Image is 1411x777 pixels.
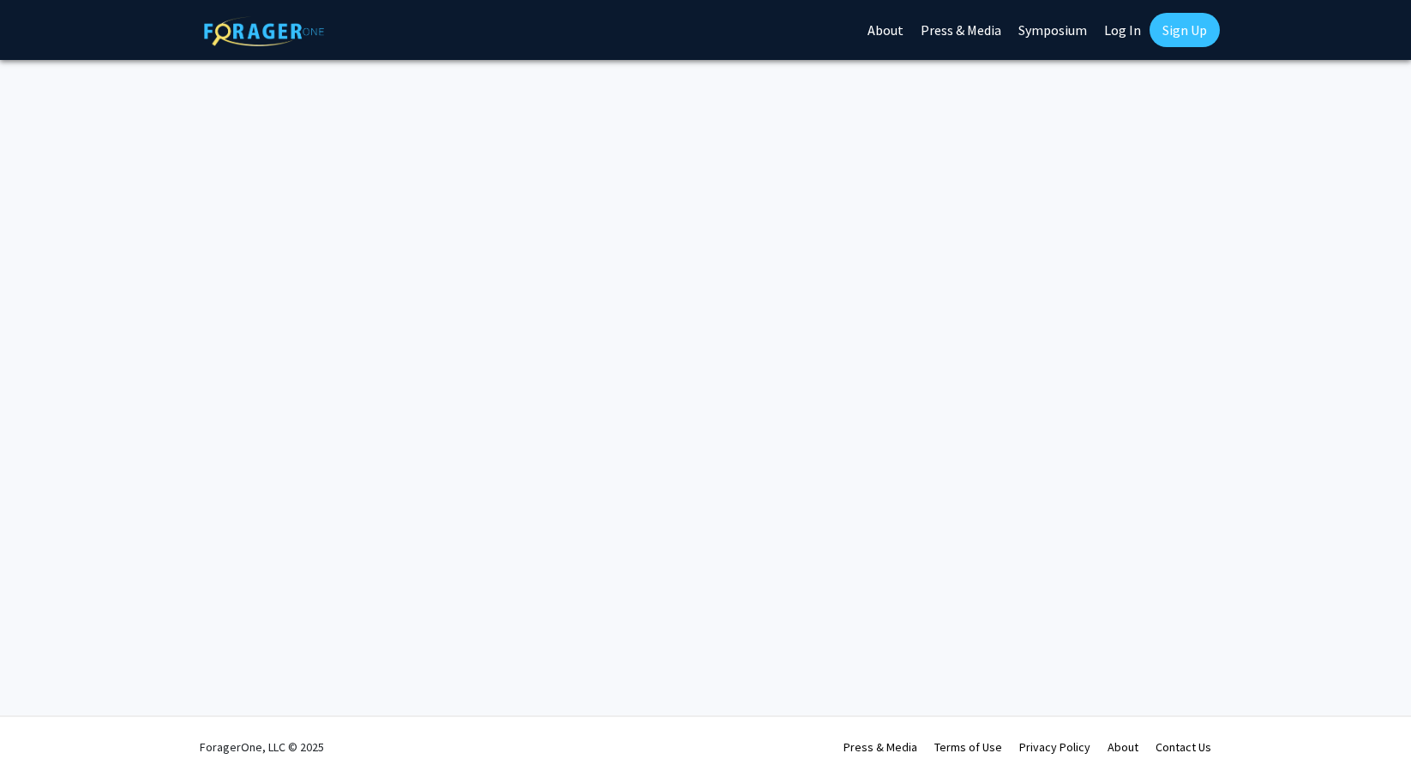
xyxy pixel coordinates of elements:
[1156,739,1211,755] a: Contact Us
[204,16,324,46] img: ForagerOne Logo
[1108,739,1138,755] a: About
[200,717,324,777] div: ForagerOne, LLC © 2025
[934,739,1002,755] a: Terms of Use
[844,739,917,755] a: Press & Media
[1019,739,1090,755] a: Privacy Policy
[1150,13,1220,47] a: Sign Up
